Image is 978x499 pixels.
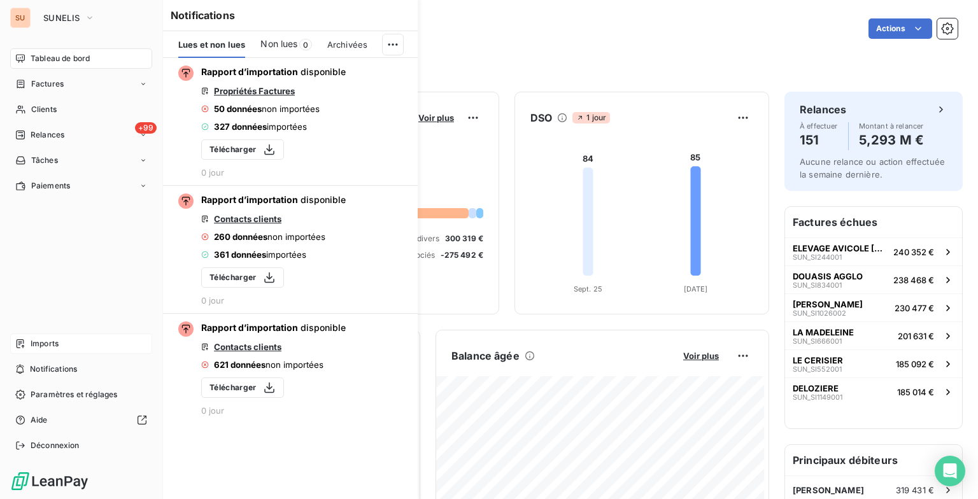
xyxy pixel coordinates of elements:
span: 50 données [214,104,262,114]
button: ELEVAGE AVICOLE [GEOGRAPHIC_DATA]SUN_SI244001240 352 € [785,237,962,265]
span: 361 données [214,250,266,260]
span: Non lues [260,38,297,50]
h4: 5,293 M € [859,130,924,150]
button: DOUASIS AGGLOSUN_SI834001238 468 € [785,265,962,293]
span: Voir plus [418,113,454,123]
span: DOUASIS AGGLO [793,271,863,281]
span: Contacts clients [214,214,281,224]
span: Rapport d’importation [201,194,298,205]
span: 185 014 € [897,387,934,397]
span: 1 jour [572,112,610,123]
span: importées [267,122,307,132]
button: LA MADELEINESUN_SI666001201 631 € [785,321,962,349]
span: 201 631 € [898,331,934,341]
span: disponible [301,322,346,333]
span: Notifications [30,363,77,375]
span: 0 jour [201,295,224,306]
span: Montant à relancer [859,122,924,130]
span: 300 319 € [445,233,483,244]
span: Aide [31,414,48,426]
span: Voir plus [683,351,719,361]
span: +99 [135,122,157,134]
h6: Balance âgée [451,348,520,363]
span: Clients [31,104,57,115]
span: Imports [31,338,59,349]
span: non importées [266,360,323,370]
span: disponible [301,66,346,77]
span: Paramètres et réglages [31,389,117,400]
span: 621 données [214,360,266,370]
h4: 151 [800,130,838,150]
span: Rapport d’importation [201,66,298,77]
span: non importées [262,104,320,114]
h6: Relances [800,102,846,117]
div: SU [10,8,31,28]
button: Rapport d’importation disponiblePropriétés Factures50 donnéesnon importées327 donnéesimportéesTél... [163,58,418,186]
span: SUNELIS [43,13,80,23]
h6: Factures échues [785,207,962,237]
button: [PERSON_NAME]SUN_SI1026002230 477 € [785,293,962,321]
span: SUN_SI1026002 [793,309,846,317]
span: disponible [301,194,346,205]
span: Contacts clients [214,342,281,352]
span: SUN_SI1149001 [793,393,842,401]
span: Déconnexion [31,440,80,451]
button: Voir plus [415,112,458,123]
span: 327 données [214,122,267,132]
span: 0 [299,39,312,50]
span: SUN_SI244001 [793,253,842,261]
span: DELOZIERE [793,383,839,393]
span: non importées [267,232,325,242]
span: Lues et non lues [178,39,245,50]
span: 319 431 € [896,485,934,495]
span: 0 jour [201,167,224,178]
span: -275 492 € [441,250,484,261]
button: Rapport d’importation disponibleContacts clients621 donnéesnon importéesTélécharger0 jour [163,314,418,423]
span: 260 données [214,232,267,242]
span: Relances [31,129,64,141]
a: Aide [10,410,152,430]
div: Open Intercom Messenger [935,456,965,486]
span: [PERSON_NAME] [793,485,864,495]
h6: DSO [530,110,552,125]
span: Tableau de bord [31,53,90,64]
span: Propriétés Factures [214,86,295,96]
button: Télécharger [201,267,284,288]
span: LE CERISIER [793,355,843,365]
span: 185 092 € [896,359,934,369]
span: ELEVAGE AVICOLE [GEOGRAPHIC_DATA] [793,243,888,253]
img: Logo LeanPay [10,471,89,491]
span: Factures [31,78,64,90]
span: 230 477 € [895,303,934,313]
tspan: [DATE] [684,285,708,293]
button: LE CERISIERSUN_SI552001185 092 € [785,349,962,377]
tspan: Sept. 25 [574,285,602,293]
span: importées [266,250,306,260]
span: Archivées [327,39,367,50]
span: 238 468 € [893,275,934,285]
span: Tâches [31,155,58,166]
button: Actions [868,18,932,39]
span: Paiements [31,180,70,192]
span: Aucune relance ou action effectuée la semaine dernière. [800,157,945,179]
span: LA MADELEINE [793,327,854,337]
span: [PERSON_NAME] [793,299,863,309]
span: SUN_SI666001 [793,337,842,345]
h6: Notifications [171,8,410,23]
span: 0 jour [201,405,224,416]
h6: Principaux débiteurs [785,445,962,475]
span: À effectuer [800,122,838,130]
button: Rapport d’importation disponibleContacts clients260 donnéesnon importées361 donnéesimportéesTéléc... [163,186,418,314]
span: 240 352 € [893,247,934,257]
button: DELOZIERESUN_SI1149001185 014 € [785,377,962,405]
span: Rapport d’importation [201,322,298,333]
button: Télécharger [201,377,284,398]
span: SUN_SI552001 [793,365,842,373]
button: Télécharger [201,139,284,160]
span: SUN_SI834001 [793,281,842,289]
button: Voir plus [679,350,723,362]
